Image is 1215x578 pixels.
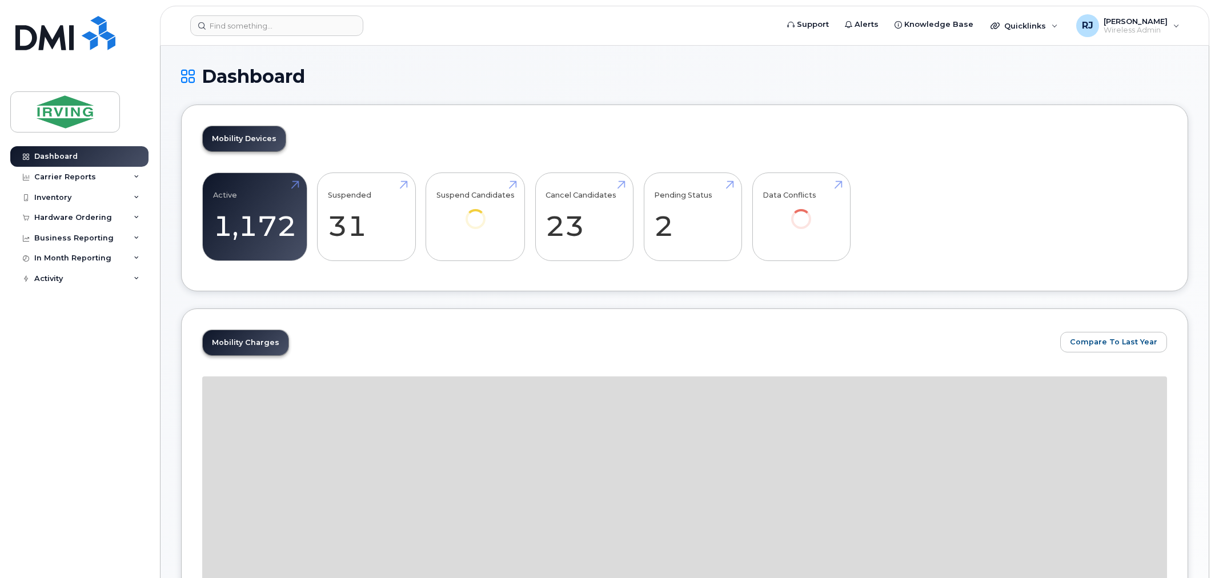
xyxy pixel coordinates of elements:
[546,179,623,255] a: Cancel Candidates 23
[763,179,840,245] a: Data Conflicts
[1070,336,1157,347] span: Compare To Last Year
[203,330,288,355] a: Mobility Charges
[181,66,1188,86] h1: Dashboard
[1060,332,1167,352] button: Compare To Last Year
[654,179,731,255] a: Pending Status 2
[436,179,515,245] a: Suspend Candidates
[213,179,296,255] a: Active 1,172
[328,179,405,255] a: Suspended 31
[203,126,286,151] a: Mobility Devices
